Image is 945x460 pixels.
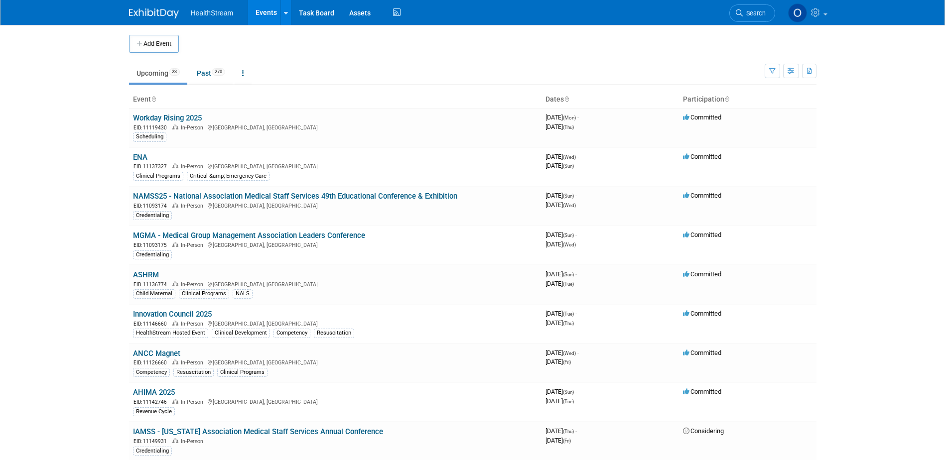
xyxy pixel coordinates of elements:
[133,172,183,181] div: Clinical Programs
[683,114,721,121] span: Committed
[133,447,172,456] div: Credentialing
[133,319,538,328] div: [GEOGRAPHIC_DATA], [GEOGRAPHIC_DATA]
[172,321,178,326] img: In-Person Event
[212,329,270,338] div: Clinical Development
[563,203,576,208] span: (Wed)
[545,310,577,317] span: [DATE]
[133,132,166,141] div: Scheduling
[563,438,571,444] span: (Fri)
[172,203,178,208] img: In-Person Event
[563,359,571,365] span: (Fri)
[134,203,171,209] span: EID: 11093174
[172,399,178,404] img: In-Person Event
[273,329,310,338] div: Competency
[679,91,816,108] th: Participation
[133,397,538,406] div: [GEOGRAPHIC_DATA], [GEOGRAPHIC_DATA]
[545,280,574,287] span: [DATE]
[133,329,208,338] div: HealthStream Hosted Event
[151,95,156,103] a: Sort by Event Name
[563,272,574,277] span: (Sun)
[683,192,721,199] span: Committed
[683,270,721,278] span: Committed
[133,280,538,288] div: [GEOGRAPHIC_DATA], [GEOGRAPHIC_DATA]
[233,289,253,298] div: NALS
[172,163,178,168] img: In-Person Event
[563,350,576,356] span: (Wed)
[545,192,577,199] span: [DATE]
[133,358,538,366] div: [GEOGRAPHIC_DATA], [GEOGRAPHIC_DATA]
[133,368,170,377] div: Competency
[189,64,233,83] a: Past270
[129,64,187,83] a: Upcoming23
[564,95,569,103] a: Sort by Start Date
[563,399,574,404] span: (Tue)
[134,164,171,169] span: EID: 11137327
[133,289,175,298] div: Child Maternal
[545,231,577,238] span: [DATE]
[545,153,579,160] span: [DATE]
[181,124,206,131] span: In-Person
[172,359,178,364] img: In-Person Event
[133,388,175,397] a: AHIMA 2025
[541,91,679,108] th: Dates
[563,281,574,287] span: (Tue)
[133,162,538,170] div: [GEOGRAPHIC_DATA], [GEOGRAPHIC_DATA]
[545,397,574,405] span: [DATE]
[187,172,270,181] div: Critical &amp; Emergency Care
[217,368,268,377] div: Clinical Programs
[545,114,579,121] span: [DATE]
[563,193,574,199] span: (Sun)
[129,8,179,18] img: ExhibitDay
[563,429,574,434] span: (Thu)
[133,201,538,210] div: [GEOGRAPHIC_DATA], [GEOGRAPHIC_DATA]
[172,438,178,443] img: In-Person Event
[172,124,178,129] img: In-Person Event
[545,240,576,248] span: [DATE]
[133,240,538,249] div: [GEOGRAPHIC_DATA], [GEOGRAPHIC_DATA]
[314,329,354,338] div: Resuscitation
[563,311,574,317] span: (Tue)
[683,310,721,317] span: Committed
[577,349,579,356] span: -
[169,68,180,76] span: 23
[133,250,172,259] div: Credentialing
[191,9,234,17] span: HealthStream
[133,211,172,220] div: Credentialing
[577,153,579,160] span: -
[545,162,574,169] span: [DATE]
[563,163,574,169] span: (Sun)
[133,427,383,436] a: IAMSS - [US_STATE] Association Medical Staff Services Annual Conference
[563,115,576,120] span: (Mon)
[129,35,179,53] button: Add Event
[133,123,538,131] div: [GEOGRAPHIC_DATA], [GEOGRAPHIC_DATA]
[743,9,766,17] span: Search
[683,349,721,356] span: Committed
[563,321,574,326] span: (Thu)
[133,349,180,358] a: ANCC Magnet
[563,154,576,160] span: (Wed)
[683,153,721,160] span: Committed
[181,281,206,288] span: In-Person
[134,360,171,365] span: EID: 11126660
[181,203,206,209] span: In-Person
[133,310,212,319] a: Innovation Council 2025
[134,125,171,130] span: EID: 11119430
[545,427,577,435] span: [DATE]
[134,399,171,405] span: EID: 11142746
[563,389,574,395] span: (Sun)
[683,427,724,435] span: Considering
[179,289,229,298] div: Clinical Programs
[545,358,571,365] span: [DATE]
[724,95,729,103] a: Sort by Participation Type
[134,439,171,444] span: EID: 11149931
[545,319,574,327] span: [DATE]
[134,282,171,287] span: EID: 11136774
[134,321,171,327] span: EID: 11146660
[563,124,574,130] span: (Thu)
[133,153,147,162] a: ENA
[181,242,206,248] span: In-Person
[181,321,206,327] span: In-Person
[545,388,577,395] span: [DATE]
[545,201,576,209] span: [DATE]
[181,399,206,405] span: In-Person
